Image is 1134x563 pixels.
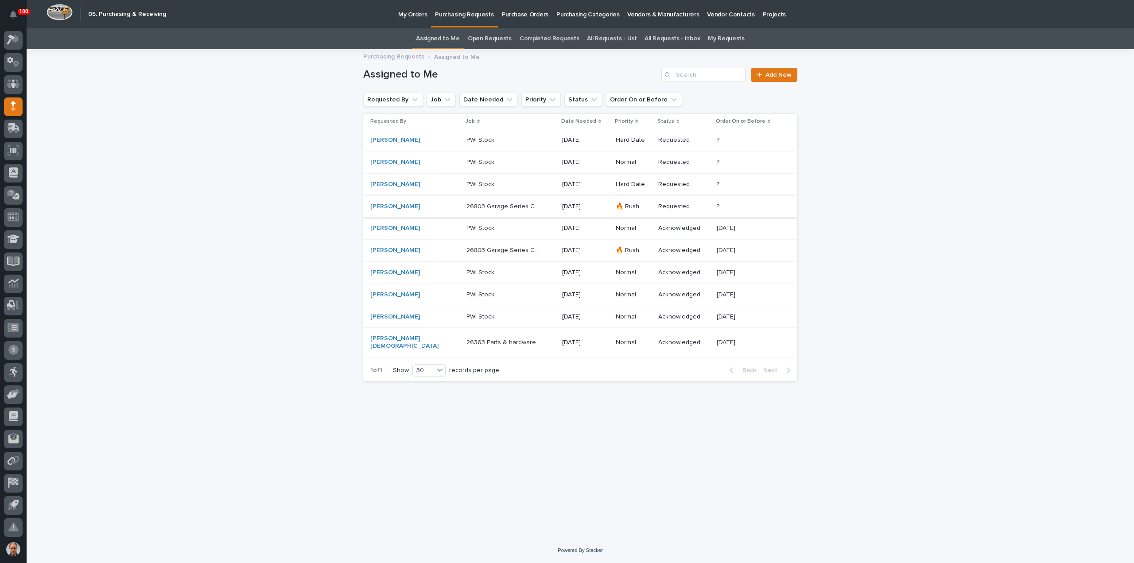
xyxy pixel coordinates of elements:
button: Next [760,366,797,374]
p: [DATE] [717,311,737,321]
p: Requested By [370,116,406,126]
p: Normal [616,291,652,299]
a: [PERSON_NAME] [370,291,420,299]
p: [DATE] [562,181,609,188]
tr: [PERSON_NAME] PWI StockPWI Stock [DATE]NormalAcknowledged[DATE][DATE] [363,283,797,306]
button: users-avatar [4,540,23,559]
button: Requested By [363,93,423,107]
p: Hard Date [616,181,652,188]
span: Add New [765,72,792,78]
button: Priority [521,93,561,107]
p: [DATE] [562,159,609,166]
p: [DATE] [562,225,609,232]
p: Date Needed [561,116,596,126]
div: 30 [413,366,434,375]
p: 1 of 1 [363,360,389,381]
button: Order On or Before [606,93,682,107]
p: ? [717,157,721,166]
p: Acknowledged [658,313,709,321]
p: Requested [658,181,709,188]
p: [DATE] [717,337,737,346]
p: PWI Stock [466,157,496,166]
div: Notifications100 [11,11,23,25]
a: Completed Requests [520,28,579,49]
span: Back [737,367,756,373]
p: PWI Stock [466,267,496,276]
h1: Assigned to Me [363,68,658,81]
p: [DATE] [717,223,737,232]
p: Normal [616,313,652,321]
p: ? [717,201,721,210]
p: records per page [449,367,499,374]
input: Search [661,68,746,82]
tr: [PERSON_NAME] PWI StockPWI Stock [DATE]NormalAcknowledged[DATE][DATE] [363,306,797,328]
p: Order On or Before [716,116,765,126]
tr: [PERSON_NAME] PWI StockPWI Stock [DATE]Hard DateRequested?? [363,173,797,195]
p: Job [466,116,475,126]
p: Status [657,116,674,126]
p: Priority [615,116,633,126]
p: 26363 Parts & hardware [466,337,538,346]
tr: [PERSON_NAME] PWI StockPWI Stock [DATE]NormalRequested?? [363,151,797,173]
span: Next [763,367,783,373]
p: Acknowledged [658,339,709,346]
p: PWI Stock [466,179,496,188]
button: Notifications [4,5,23,24]
a: Open Requests [468,28,512,49]
p: [DATE] [717,245,737,254]
p: Show [393,367,409,374]
a: [PERSON_NAME] [370,181,420,188]
p: Assigned to Me [434,51,480,61]
a: Powered By Stacker [558,547,602,553]
p: Hard Date [616,136,652,144]
p: 26803 Garage Series Crane [466,245,542,254]
button: Status [564,93,602,107]
a: [PERSON_NAME] [370,247,420,254]
p: 100 [19,8,28,15]
p: [DATE] [717,267,737,276]
p: Normal [616,159,652,166]
p: [DATE] [562,136,609,144]
p: ? [717,179,721,188]
tr: [PERSON_NAME] PWI StockPWI Stock [DATE]NormalAcknowledged[DATE][DATE] [363,217,797,240]
p: [DATE] [562,291,609,299]
p: 🔥 Rush [616,247,652,254]
p: Normal [616,225,652,232]
p: PWI Stock [466,135,496,144]
p: Normal [616,339,652,346]
a: [PERSON_NAME] [370,159,420,166]
button: Job [427,93,456,107]
p: Requested [658,203,709,210]
a: [PERSON_NAME] [370,203,420,210]
a: [PERSON_NAME] [370,136,420,144]
p: PWI Stock [466,223,496,232]
p: [DATE] [562,313,609,321]
h2: 05. Purchasing & Receiving [88,11,166,18]
p: Normal [616,269,652,276]
a: Assigned to Me [416,28,460,49]
a: Purchasing Requests [363,51,424,61]
tr: [PERSON_NAME] PWI StockPWI Stock [DATE]NormalAcknowledged[DATE][DATE] [363,261,797,283]
p: Acknowledged [658,225,709,232]
p: 26803 Garage Series Crane [466,201,542,210]
p: [DATE] [562,339,609,346]
tr: [PERSON_NAME] 26803 Garage Series Crane26803 Garage Series Crane [DATE]🔥 RushAcknowledged[DATE][D... [363,240,797,262]
p: Acknowledged [658,291,709,299]
p: [DATE] [717,289,737,299]
img: Workspace Logo [47,4,73,20]
button: Date Needed [459,93,518,107]
p: [DATE] [562,247,609,254]
a: All Requests - List [587,28,637,49]
tr: [PERSON_NAME] 26803 Garage Series Crane26803 Garage Series Crane [DATE]🔥 RushRequested?? [363,195,797,217]
button: Back [722,366,760,374]
p: PWI Stock [466,289,496,299]
p: Acknowledged [658,247,709,254]
p: PWI Stock [466,311,496,321]
p: 🔥 Rush [616,203,652,210]
p: Acknowledged [658,269,709,276]
p: [DATE] [562,203,609,210]
a: [PERSON_NAME] [370,313,420,321]
p: [DATE] [562,269,609,276]
a: [PERSON_NAME][DEMOGRAPHIC_DATA] [370,335,444,350]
